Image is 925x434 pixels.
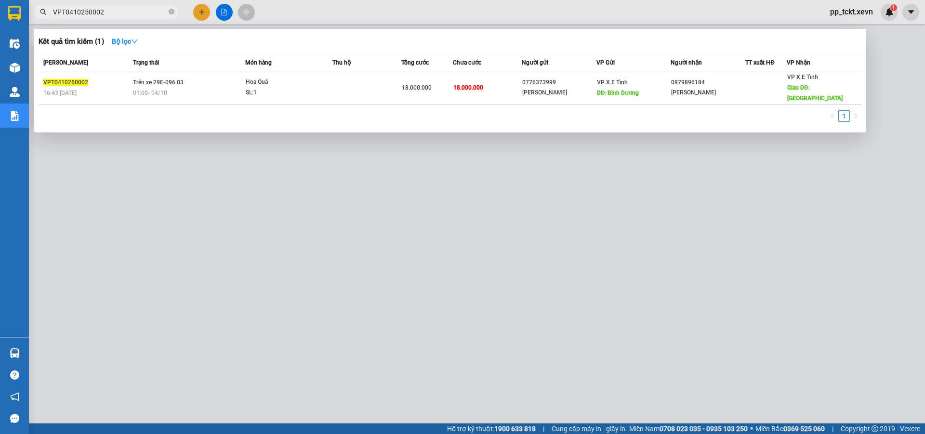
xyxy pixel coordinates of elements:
h3: Kết quả tìm kiếm ( 1 ) [39,37,104,47]
div: Hoa Quả [246,77,318,88]
span: search [40,9,47,15]
li: Next Page [850,110,861,122]
div: [PERSON_NAME] [522,88,596,98]
div: 0776373999 [522,78,596,88]
span: down [131,38,138,45]
span: VP Nhận [787,59,810,66]
img: logo-vxr [8,6,21,21]
span: 18.000.000 [402,84,432,91]
img: warehouse-icon [10,348,20,358]
span: VP X.E Tỉnh [787,74,818,80]
span: Người nhận [671,59,702,66]
img: warehouse-icon [10,63,20,73]
div: [PERSON_NAME] [671,88,745,98]
span: close-circle [169,8,174,17]
span: 16:43 [DATE] [43,90,77,96]
div: 0979896184 [671,78,745,88]
button: left [827,110,838,122]
button: Bộ lọcdown [104,34,145,49]
li: Previous Page [827,110,838,122]
div: SL: 1 [246,88,318,98]
span: DĐ: Bình Dương [597,90,639,96]
strong: Bộ lọc [112,38,138,45]
img: warehouse-icon [10,87,20,97]
span: close-circle [169,9,174,14]
a: 1 [839,111,849,121]
span: Chưa cước [453,59,481,66]
span: Món hàng [245,59,272,66]
li: 1 [838,110,850,122]
span: Người gửi [522,59,548,66]
span: Trạng thái [133,59,159,66]
span: 18.000.000 [453,84,483,91]
span: Thu hộ [332,59,351,66]
span: Trên xe 29E-096.03 [133,79,184,86]
button: right [850,110,861,122]
input: Tìm tên, số ĐT hoặc mã đơn [53,7,167,17]
span: left [830,113,835,118]
span: TT xuất HĐ [745,59,775,66]
span: 01:00 - 04/10 [133,90,167,96]
span: VP X.E Tỉnh [597,79,628,86]
span: Giao DĐ: [GEOGRAPHIC_DATA] [787,84,843,102]
span: right [853,113,859,118]
img: solution-icon [10,111,20,121]
span: [PERSON_NAME] [43,59,88,66]
span: Tổng cước [401,59,429,66]
span: question-circle [10,370,19,380]
span: VP Gửi [596,59,615,66]
span: message [10,414,19,423]
img: warehouse-icon [10,39,20,49]
span: notification [10,392,19,401]
span: VPT0410250002 [43,79,88,86]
